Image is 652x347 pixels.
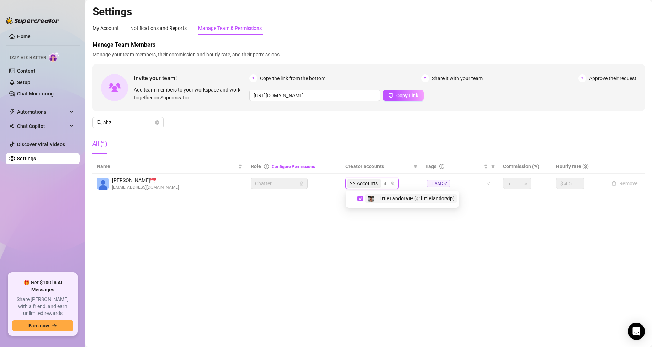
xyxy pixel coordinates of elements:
[368,196,374,202] img: LittleLandorVIP (@littlelandorvip)
[10,55,46,61] span: Izzy AI Chatter
[198,24,262,32] div: Manage Team & Permissions
[17,156,36,161] a: Settings
[264,164,269,169] span: info-circle
[421,74,429,82] span: 2
[97,120,102,125] span: search
[589,74,636,82] span: Approve their request
[17,91,54,97] a: Chat Monitoring
[17,79,30,85] a: Setup
[427,180,450,187] span: TEAM 52
[130,24,187,32] div: Notifications and Reports
[255,178,303,189] span: Chatter
[17,120,68,132] span: Chat Copilot
[92,160,247,173] th: Name
[17,68,35,74] a: Content
[609,179,641,188] button: Remove
[92,24,119,32] div: My Account
[489,161,497,172] span: filter
[6,17,59,24] img: logo-BBDzfeDw.svg
[391,181,395,186] span: team
[413,164,418,169] span: filter
[249,74,257,82] span: 1
[9,124,14,129] img: Chat Copilot
[432,74,483,82] span: Share it with your team
[272,164,315,169] a: Configure Permissions
[17,106,68,118] span: Automations
[300,181,304,186] span: lock
[9,109,15,115] span: thunderbolt
[97,162,237,170] span: Name
[17,141,65,147] a: Discover Viral Videos
[628,323,645,340] div: Open Intercom Messenger
[155,120,159,125] button: close-circle
[347,179,381,188] span: 22 Accounts
[112,184,179,191] span: [EMAIL_ADDRESS][DOMAIN_NAME]
[388,93,393,98] span: copy
[92,51,645,58] span: Manage your team members, their commission and hourly rate, and their permissions.
[439,164,444,169] span: question-circle
[12,296,73,317] span: Share [PERSON_NAME] with a friend, and earn unlimited rewards
[12,320,73,331] button: Earn nowarrow-right
[49,52,60,62] img: AI Chatter
[17,33,31,39] a: Home
[134,74,249,83] span: Invite your team!
[12,279,73,293] span: 🎁 Get $100 in AI Messages
[92,140,107,148] div: All (1)
[491,164,495,169] span: filter
[412,161,419,172] span: filter
[52,323,57,328] span: arrow-right
[92,5,645,19] h2: Settings
[260,74,325,82] span: Copy the link from the bottom
[345,162,410,170] span: Creator accounts
[103,119,154,126] input: Search members
[28,323,49,328] span: Earn now
[97,178,109,190] img: Ahzi Soriano
[396,93,418,98] span: Copy Link
[578,74,586,82] span: 3
[350,180,378,187] span: 22 Accounts
[134,86,247,102] span: Add team members to your workspace and work together on Supercreator.
[357,196,363,201] span: Select tree node
[112,176,179,184] span: [PERSON_NAME] 🇸🇬
[383,90,424,101] button: Copy Link
[377,196,455,201] span: LittleLandorVIP (@littlelandorvip)
[552,160,604,173] th: Hourly rate ($)
[251,164,261,169] span: Role
[92,41,645,49] span: Manage Team Members
[425,162,436,170] span: Tags
[499,160,551,173] th: Commission (%)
